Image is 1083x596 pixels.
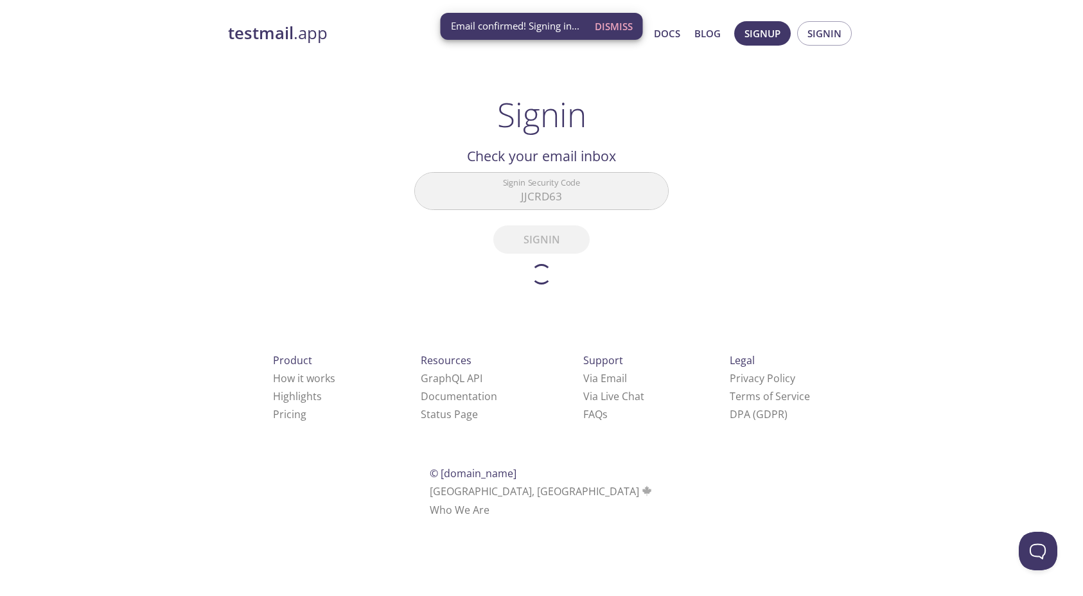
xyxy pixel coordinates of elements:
[430,484,654,498] span: [GEOGRAPHIC_DATA], [GEOGRAPHIC_DATA]
[497,95,586,134] h1: Signin
[583,371,627,385] a: Via Email
[730,353,755,367] span: Legal
[583,353,623,367] span: Support
[807,25,841,42] span: Signin
[273,371,335,385] a: How it works
[797,21,852,46] button: Signin
[730,389,810,403] a: Terms of Service
[744,25,780,42] span: Signup
[603,407,608,421] span: s
[273,407,306,421] a: Pricing
[273,389,322,403] a: Highlights
[430,503,489,517] a: Who We Are
[730,407,788,421] a: DPA (GDPR)
[273,353,312,367] span: Product
[730,371,795,385] a: Privacy Policy
[421,371,482,385] a: GraphQL API
[1019,532,1057,570] iframe: Help Scout Beacon - Open
[421,353,471,367] span: Resources
[734,21,791,46] button: Signup
[451,19,579,33] span: Email confirmed! Signing in...
[583,389,644,403] a: Via Live Chat
[583,407,608,421] a: FAQ
[590,14,638,39] button: Dismiss
[595,18,633,35] span: Dismiss
[421,407,478,421] a: Status Page
[228,22,294,44] strong: testmail
[421,389,497,403] a: Documentation
[228,22,530,44] a: testmail.app
[654,25,680,42] a: Docs
[430,466,516,480] span: © [DOMAIN_NAME]
[694,25,721,42] a: Blog
[414,145,669,167] h2: Check your email inbox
